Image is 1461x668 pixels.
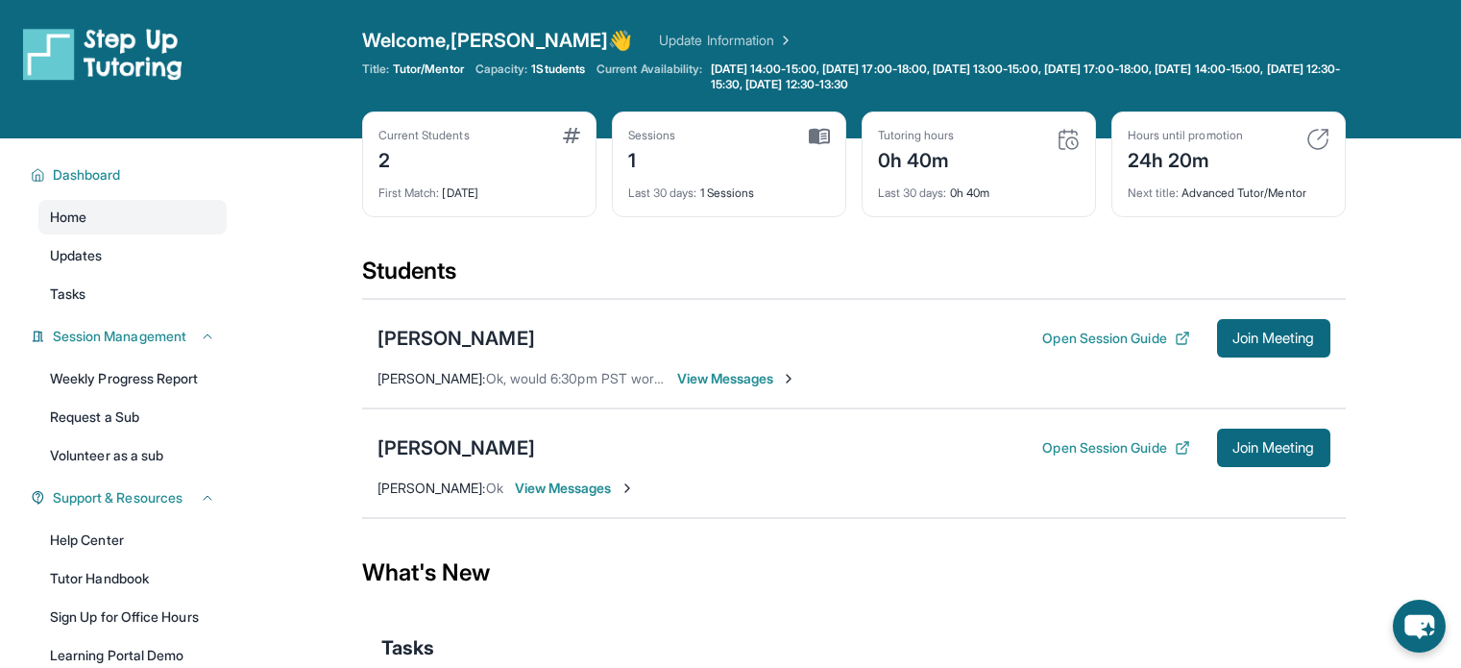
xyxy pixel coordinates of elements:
span: Current Availability: [597,62,702,92]
button: Open Session Guide [1042,329,1189,348]
span: Welcome, [PERSON_NAME] 👋 [362,27,633,54]
a: Sign Up for Office Hours [38,600,227,634]
span: Home [50,208,86,227]
a: Weekly Progress Report [38,361,227,396]
span: Title: [362,62,389,77]
div: [DATE] [378,174,580,201]
img: card [1306,128,1329,151]
a: Home [38,200,227,235]
span: Join Meeting [1232,333,1315,344]
div: 1 [628,143,676,174]
span: Tasks [50,285,85,304]
button: chat-button [1393,600,1446,653]
span: Updates [50,246,103,265]
div: 2 [378,143,470,174]
span: Ok, would 6:30pm PST work for you? [486,370,715,386]
span: Next title : [1128,186,1180,200]
div: Hours until promotion [1128,128,1243,143]
span: View Messages [677,369,797,388]
span: First Match : [378,186,440,200]
a: Update Information [659,31,793,50]
div: [PERSON_NAME] [377,434,535,461]
span: View Messages [515,479,635,498]
button: Dashboard [45,165,215,185]
button: Open Session Guide [1042,438,1189,458]
span: 1 Students [531,62,585,77]
span: Last 30 days : [878,186,947,200]
img: Chevron-Right [620,481,635,496]
img: Chevron Right [774,31,793,50]
button: Support & Resources [45,488,215,507]
span: Join Meeting [1232,442,1315,454]
a: [DATE] 14:00-15:00, [DATE] 17:00-18:00, [DATE] 13:00-15:00, [DATE] 17:00-18:00, [DATE] 14:00-15:0... [707,62,1346,92]
div: 0h 40m [878,174,1080,201]
a: Updates [38,238,227,273]
a: Request a Sub [38,400,227,434]
span: Last 30 days : [628,186,697,200]
img: Chevron-Right [781,371,796,386]
div: 24h 20m [1128,143,1243,174]
img: card [563,128,580,143]
span: Dashboard [53,165,121,185]
img: logo [23,27,183,81]
img: card [1057,128,1080,151]
span: Capacity: [475,62,528,77]
a: Tutor Handbook [38,561,227,596]
span: [PERSON_NAME] : [377,370,486,386]
span: Ok [486,480,503,496]
span: Support & Resources [53,488,183,507]
div: Advanced Tutor/Mentor [1128,174,1329,201]
a: Volunteer as a sub [38,438,227,473]
img: card [809,128,830,145]
span: Tasks [381,634,434,661]
button: Session Management [45,327,215,346]
span: Tutor/Mentor [393,62,464,77]
div: [PERSON_NAME] [377,325,535,352]
a: Help Center [38,523,227,557]
div: 1 Sessions [628,174,830,201]
div: Students [362,256,1346,298]
button: Join Meeting [1217,319,1330,358]
div: Current Students [378,128,470,143]
div: Tutoring hours [878,128,955,143]
div: 0h 40m [878,143,955,174]
span: [PERSON_NAME] : [377,480,486,496]
a: Tasks [38,277,227,311]
div: Sessions [628,128,676,143]
button: Join Meeting [1217,429,1330,467]
div: What's New [362,531,1346,615]
span: [DATE] 14:00-15:00, [DATE] 17:00-18:00, [DATE] 13:00-15:00, [DATE] 17:00-18:00, [DATE] 14:00-15:0... [711,62,1342,92]
span: Session Management [53,327,186,346]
